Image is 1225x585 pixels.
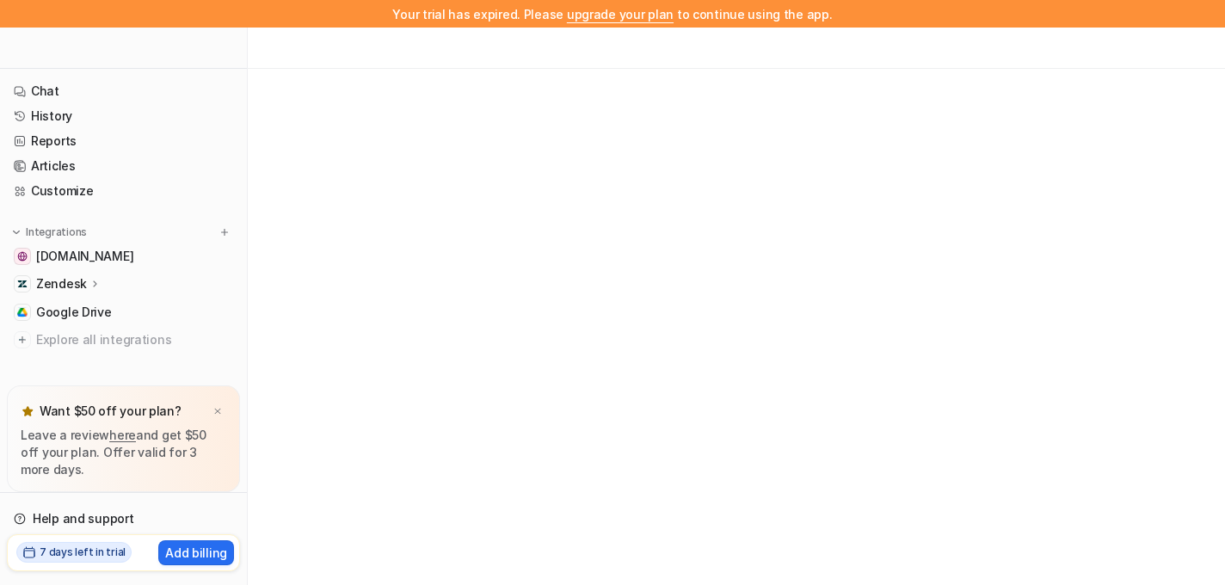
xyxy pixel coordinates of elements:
p: Integrations [26,225,87,239]
span: Google Drive [36,304,112,321]
button: Add billing [158,540,234,565]
a: History [7,104,240,128]
a: Articles [7,154,240,178]
p: Add billing [165,544,227,562]
span: [DOMAIN_NAME] [36,248,133,265]
img: Zendesk [17,279,28,289]
a: Chat [7,79,240,103]
p: Zendesk [36,275,87,292]
p: Want $50 off your plan? [40,403,182,420]
img: explore all integrations [14,331,31,348]
p: Leave a review and get $50 off your plan. Offer valid for 3 more days. [21,427,226,478]
img: Google Drive [17,307,28,317]
span: Explore all integrations [36,326,233,354]
a: www.easypromosapp.com[DOMAIN_NAME] [7,244,240,268]
h2: 7 days left in trial [40,545,126,560]
img: expand menu [10,226,22,238]
a: Reports [7,129,240,153]
a: Customize [7,179,240,203]
img: star [21,404,34,418]
a: Google DriveGoogle Drive [7,300,240,324]
a: Explore all integrations [7,328,240,352]
a: upgrade your plan [567,7,674,22]
a: here [109,428,136,442]
img: menu_add.svg [219,226,231,238]
button: Integrations [7,224,92,241]
img: x [212,406,223,417]
img: www.easypromosapp.com [17,251,28,262]
a: Help and support [7,507,240,531]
